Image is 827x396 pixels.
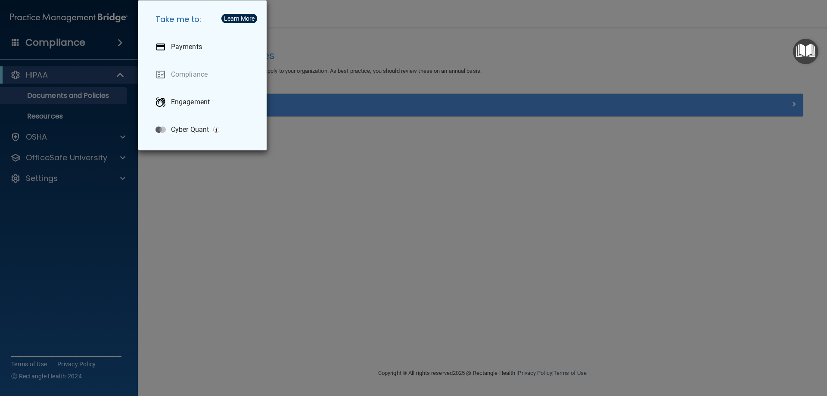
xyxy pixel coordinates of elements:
[793,39,818,64] button: Open Resource Center
[221,14,257,23] button: Learn More
[224,16,255,22] div: Learn More
[149,90,260,114] a: Engagement
[149,7,260,31] h5: Take me to:
[171,98,210,106] p: Engagement
[149,62,260,87] a: Compliance
[171,43,202,51] p: Payments
[171,125,209,134] p: Cyber Quant
[149,35,260,59] a: Payments
[149,118,260,142] a: Cyber Quant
